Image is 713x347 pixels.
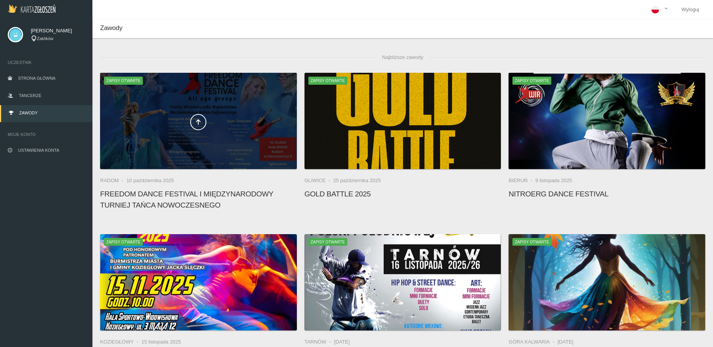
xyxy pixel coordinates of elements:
a: Gold Battle 2025Zapisy otwarte [305,73,501,169]
span: Zawody [100,24,122,32]
a: FREEDOM DANCE FESTIVAL I Międzynarodowy Turniej Tańca NowoczesnegoZapisy otwarte [100,73,297,169]
li: 15 listopada 2025 [141,338,181,346]
h4: Gold Battle 2025 [305,188,501,199]
span: Zapisy otwarte [512,77,551,84]
span: Zapisy otwarte [104,77,143,84]
li: Bieruń [509,177,535,184]
span: Uczestnik [8,59,85,66]
li: 9 listopada 2025 [535,177,572,184]
span: Najbliższe zawody [376,50,430,65]
li: 10 października 2025 [126,177,174,184]
a: XIX Ogólnopolski Turniej Taneczny "Taneczne Pejzaże"Zapisy otwarte [509,234,705,330]
img: Gold Battle 2025 [305,73,501,169]
li: Koziegłowy [100,338,141,346]
span: Zapisy otwarte [104,238,143,246]
img: svg [8,27,23,42]
span: Strona główna [18,76,55,80]
img: XIX Ogólnopolski Turniej Taneczny "Taneczne Pejzaże" [509,234,705,330]
h4: NitroErg Dance Festival [509,188,705,199]
span: [PERSON_NAME] [31,27,85,35]
span: Zapisy otwarte [308,238,347,246]
li: Góra Kalwaria [509,338,557,346]
span: Tancerze [19,93,41,98]
span: Ustawienia konta [18,148,59,153]
span: Zapisy otwarte [308,77,347,84]
div: Zaklików [31,35,85,42]
a: NitroErg Dance FestivalZapisy otwarte [509,73,705,169]
span: Moje konto [8,131,85,138]
li: [DATE] [334,338,350,346]
img: NitroErg Dance Festival [509,73,705,169]
a: II Dance Challenge Cup KOZIEGŁOWYZapisy otwarte [100,234,297,330]
li: Tarnów [305,338,334,346]
h4: FREEDOM DANCE FESTIVAL I Międzynarodowy Turniej Tańca Nowoczesnego [100,188,297,211]
span: Zawody [19,111,38,115]
li: 25 października 2025 [333,177,381,184]
li: [DATE] [557,338,573,346]
a: Liga Mistrzów Polski PołudniowejZapisy otwarte [305,234,501,330]
span: Zapisy otwarte [512,238,551,246]
li: Gliwice [305,177,333,184]
li: Radom [100,177,126,184]
img: Logo [8,4,55,13]
img: II Dance Challenge Cup KOZIEGŁOWY [100,234,297,330]
img: Liga Mistrzów Polski Południowej [305,234,501,330]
